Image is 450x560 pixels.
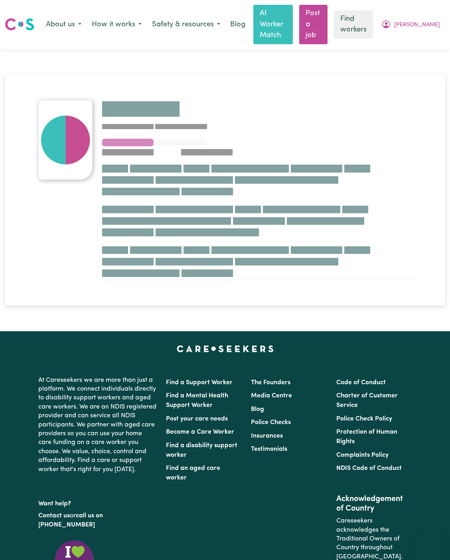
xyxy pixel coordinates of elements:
[376,16,445,33] button: My Account
[38,508,156,532] p: or
[87,16,147,33] button: How it works
[38,513,70,519] a: Contact us
[253,5,293,44] a: AI Worker Match
[41,16,87,33] button: About us
[177,346,274,352] a: Careseekers home page
[336,393,398,409] a: Charter of Customer Service
[225,16,250,33] a: Blog
[147,16,225,33] button: Safety & resources
[336,494,412,513] h2: Acknowledgement of Country
[336,429,397,445] a: Protection of Human Rights
[336,465,402,472] a: NDIS Code of Conduct
[166,416,228,422] a: Post your care needs
[38,496,156,508] p: Want help?
[5,17,34,31] img: Careseekers logo
[251,379,290,386] a: The Founders
[336,452,389,458] a: Complaints Policy
[299,5,328,44] a: Post a job
[251,433,283,439] a: Insurances
[334,10,373,39] a: Find workers
[38,373,156,477] p: At Careseekers we are more than just a platform. We connect individuals directly to disability su...
[166,393,228,409] a: Find a Mental Health Support Worker
[251,419,291,426] a: Police Checks
[38,513,103,528] a: call us on [PHONE_NUMBER]
[251,406,264,413] a: Blog
[166,465,220,481] a: Find an aged care worker
[5,15,34,33] a: Careseekers logo
[251,446,287,452] a: Testimonials
[251,393,292,399] a: Media Centre
[336,379,386,386] a: Code of Conduct
[166,379,233,386] a: Find a Support Worker
[336,416,392,422] a: Police Check Policy
[394,21,440,29] span: [PERSON_NAME]
[166,429,234,435] a: Become a Care Worker
[418,528,444,554] iframe: Button to launch messaging window
[166,442,237,458] a: Find a disability support worker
